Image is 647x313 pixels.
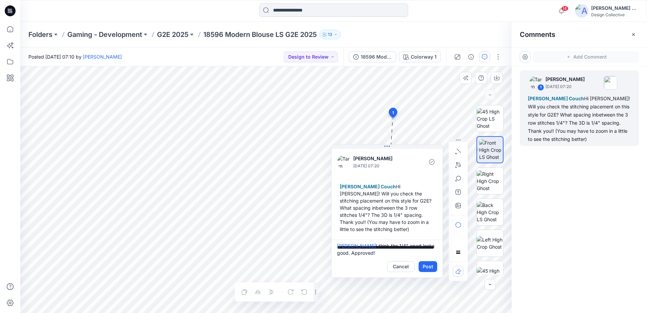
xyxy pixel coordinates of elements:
div: 18596 Modern Blouse LS G2E 2025 [361,53,392,61]
div: [PERSON_NAME] Couch [591,4,639,12]
span: Posted [DATE] 07:10 by [28,53,122,60]
img: avatar [575,4,588,18]
p: 18596 Modern Blouse LS G2E 2025 [203,30,317,39]
p: [PERSON_NAME] [353,154,408,163]
button: Add Comment [533,51,639,62]
button: Colorway 1 [399,51,441,62]
div: Design Collective [591,12,639,17]
a: [PERSON_NAME] [83,54,122,60]
img: 45 High Crop [477,267,503,281]
a: Gaming - Development [67,30,142,39]
p: [PERSON_NAME] [545,75,585,83]
span: 14 [561,6,568,11]
div: Hi [PERSON_NAME]! Will you check the stitching placement on this style for G2E? What spacing inbe... [528,95,631,143]
button: Details [466,51,476,62]
div: Hi [PERSON_NAME]! Will you check the stitching placement on this style for G2E? What spacing inbe... [337,180,437,235]
p: 13 [328,31,332,38]
div: 1 [537,84,544,91]
p: [DATE] 07:20 [545,83,585,90]
img: Back High Crop LS Ghost [477,202,503,223]
button: Cancel [387,261,415,272]
img: Taryn Calvey [337,155,351,169]
p: [DATE] 07:20 [353,163,408,169]
h2: Comments [520,30,555,39]
img: Taryn Calvey [529,76,543,89]
img: Left High Crop Ghost [477,236,503,250]
button: 18596 Modern Blouse LS G2E 2025 [349,51,396,62]
img: Front High Crop LS Ghost [479,139,503,161]
div: Colorway 1 [411,53,437,61]
a: G2E 2025 [157,30,188,39]
button: Post [419,261,437,272]
a: Folders [28,30,52,39]
button: 13 [319,30,341,39]
span: 1 [392,110,394,116]
span: [PERSON_NAME] Couch [528,96,584,101]
span: [PERSON_NAME] Couch [340,184,396,189]
img: Right High Crop Ghost [477,170,503,192]
img: 45 High Crop LS Ghost [477,108,503,129]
